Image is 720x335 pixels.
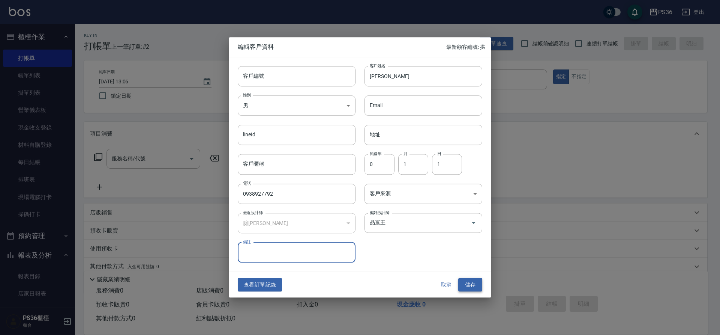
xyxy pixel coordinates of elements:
label: 民國年 [370,151,381,157]
label: 電話 [243,180,251,186]
span: 編輯客戶資料 [238,43,446,51]
button: Open [468,217,480,229]
label: 月 [403,151,407,157]
label: 日 [437,151,441,157]
div: 臆[PERSON_NAME] [238,213,355,233]
label: 客戶姓名 [370,63,385,68]
label: 備註 [243,239,251,244]
button: 儲存 [458,278,482,292]
label: 最近設計師 [243,210,262,215]
label: 偏好設計師 [370,210,389,215]
p: 最新顧客編號: 拱 [446,43,485,51]
label: 性別 [243,92,251,98]
button: 取消 [434,278,458,292]
button: 查看訂單記錄 [238,278,282,292]
div: 男 [238,95,355,116]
